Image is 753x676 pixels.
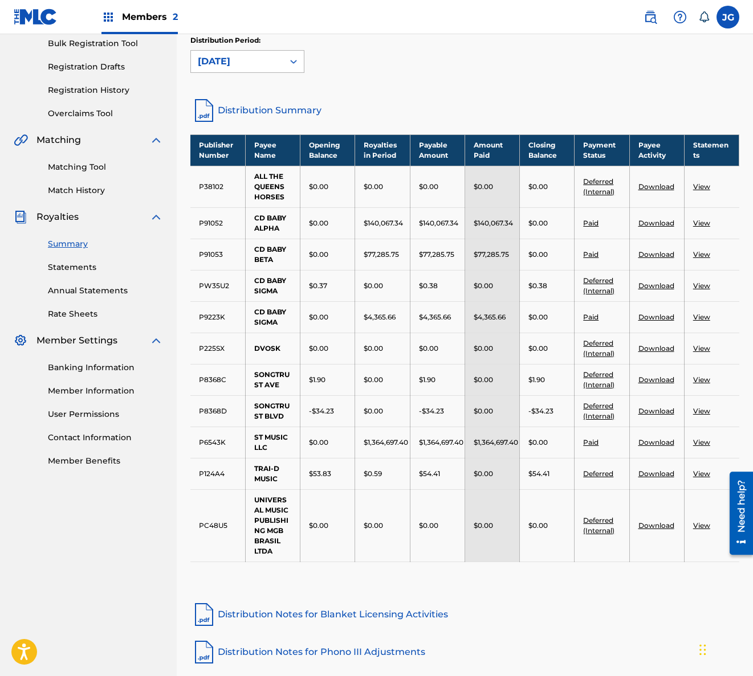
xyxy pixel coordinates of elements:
a: Download [638,521,674,530]
p: $0.38 [528,281,547,291]
p: $77,285.75 [474,249,509,260]
a: Paid [583,313,599,321]
td: CD BABY SIGMA [245,301,300,333]
td: TRAI-D MUSIC [245,458,300,489]
a: View [693,182,710,191]
p: $54.41 [419,469,440,479]
img: MLC Logo [14,9,58,25]
p: $0.37 [309,281,327,291]
td: PW35U2 [190,270,245,301]
p: $1,364,697.40 [419,437,463,448]
a: Member Benefits [48,455,163,467]
td: P6543K [190,427,245,458]
p: $0.00 [419,182,438,192]
a: Deferred (Internal) [583,177,614,196]
div: User Menu [717,6,739,28]
img: expand [149,133,163,147]
a: Paid [583,219,599,227]
a: Registration History [48,84,163,96]
p: $0.00 [474,343,493,354]
p: $0.00 [364,343,383,354]
a: Download [638,250,674,259]
p: $0.00 [364,182,383,192]
p: $140,067.34 [419,218,458,228]
a: Bulk Registration Tool [48,38,163,50]
th: Amount Paid [465,134,519,166]
a: Download [638,469,674,478]
p: -$34.23 [419,406,444,416]
img: Top Rightsholders [101,10,115,24]
td: CD BABY BETA [245,239,300,270]
p: $0.00 [474,521,493,531]
p: $1,364,697.40 [364,437,408,448]
a: Paid [583,438,599,446]
p: $0.00 [474,182,493,192]
img: search [644,10,657,24]
p: $0.00 [528,249,548,260]
a: Paid [583,250,599,259]
a: Download [638,407,674,415]
p: $4,365.66 [474,312,506,322]
p: $0.00 [309,437,328,448]
a: User Permissions [48,408,163,420]
td: SONGTRUST BLVD [245,395,300,427]
p: $0.00 [474,281,493,291]
a: Contact Information [48,432,163,444]
iframe: Resource Center [721,467,753,559]
th: Payment Status [575,134,629,166]
p: $0.00 [528,521,548,531]
th: Payable Amount [410,134,465,166]
p: $0.00 [309,521,328,531]
a: Summary [48,238,163,250]
p: $0.00 [364,375,383,385]
p: $0.00 [528,182,548,192]
a: Public Search [639,6,662,28]
td: P38102 [190,166,245,207]
div: Notifications [698,11,710,23]
a: View [693,281,710,290]
a: View [693,250,710,259]
a: Distribution Summary [190,97,739,124]
p: $1,364,697.40 [474,437,518,448]
p: $1.90 [309,375,325,385]
th: Statements [684,134,739,166]
a: View [693,344,710,353]
a: Deferred (Internal) [583,339,614,358]
a: Deferred (Internal) [583,401,614,420]
p: $0.00 [419,521,438,531]
th: Closing Balance [520,134,575,166]
a: Distribution Notes for Phono III Adjustments [190,638,739,666]
img: expand [149,334,163,347]
p: $4,365.66 [364,312,396,322]
a: Download [638,219,674,227]
a: Download [638,375,674,384]
td: P8368D [190,395,245,427]
img: pdf [190,601,218,628]
td: P91052 [190,207,245,239]
div: Chat Widget [696,621,753,676]
a: Deferred (Internal) [583,370,614,389]
td: P8368C [190,364,245,395]
p: $4,365.66 [419,312,451,322]
a: View [693,469,710,478]
p: $77,285.75 [364,249,399,260]
img: help [673,10,687,24]
p: $77,285.75 [419,249,454,260]
th: Opening Balance [300,134,355,166]
span: 2 [173,11,178,22]
th: Royalties in Period [355,134,410,166]
img: Matching [14,133,28,147]
p: -$34.23 [528,406,553,416]
a: Statements [48,261,163,273]
p: Distribution Period: [190,35,304,46]
td: P9223K [190,301,245,333]
div: [DATE] [198,55,276,68]
a: Banking Information [48,362,163,374]
a: Overclaims Tool [48,108,163,120]
a: Download [638,344,674,353]
p: $0.00 [528,343,548,354]
td: CD BABY SIGMA [245,270,300,301]
td: P124A4 [190,458,245,489]
p: $140,067.34 [474,218,513,228]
